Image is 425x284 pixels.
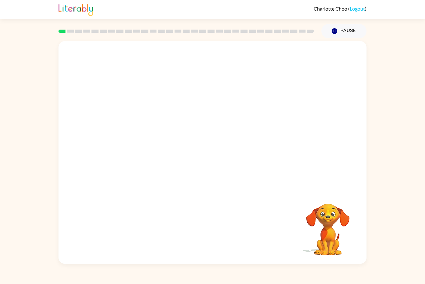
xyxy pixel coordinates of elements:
span: Charlotte Choo [314,6,348,12]
button: Pause [321,24,367,38]
video: Your browser must support playing .mp4 files to use Literably. Please try using another browser. [297,194,359,256]
a: Logout [350,6,365,12]
div: ( ) [314,6,367,12]
img: Literably [58,2,93,16]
